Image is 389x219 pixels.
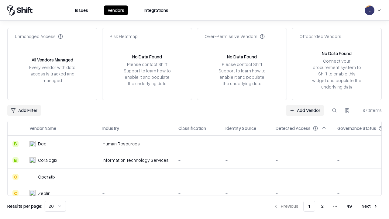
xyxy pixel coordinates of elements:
div: - [225,174,266,180]
button: 49 [342,201,357,212]
div: Detected Access [276,125,311,131]
button: Issues [71,5,92,15]
button: Integrations [140,5,172,15]
div: All Vendors Managed [32,57,73,63]
div: Connect your procurement system to Shift to enable this widget and populate the underlying data [312,58,362,90]
div: No Data Found [227,54,257,60]
div: - [102,190,169,196]
div: Risk Heatmap [110,33,138,40]
div: Every vendor with data access is tracked and managed [27,64,77,83]
img: Deel [29,141,36,147]
div: - [178,190,216,196]
div: Industry [102,125,119,131]
nav: pagination [270,201,382,212]
div: Information Technology Services [102,157,169,163]
div: Unmanaged Access [15,33,63,40]
div: - [178,157,216,163]
button: Next [358,201,382,212]
div: Human Resources [102,141,169,147]
img: Operatix [29,174,36,180]
div: - [276,174,328,180]
div: - [178,141,216,147]
button: Vendors [104,5,128,15]
div: Coralogix [38,157,57,163]
button: Add Filter [7,105,41,116]
div: B [12,157,19,163]
div: 970 items [357,107,382,113]
div: Operatix [38,174,55,180]
div: - [102,174,169,180]
div: Zeplin [38,190,50,196]
img: Coralogix [29,157,36,163]
div: Please contact Shift Support to learn how to enable it and populate the underlying data [122,61,172,87]
img: Zeplin [29,190,36,196]
div: Governance Status [337,125,376,131]
button: 2 [316,201,329,212]
div: - [225,141,266,147]
div: Classification [178,125,206,131]
div: Please contact Shift Support to learn how to enable it and populate the underlying data [217,61,267,87]
div: Offboarded Vendors [299,33,341,40]
div: Over-Permissive Vendors [205,33,265,40]
div: - [178,174,216,180]
div: - [276,141,328,147]
div: Identity Source [225,125,256,131]
div: Vendor Name [29,125,56,131]
div: B [12,141,19,147]
div: No Data Found [322,50,352,57]
div: C [12,190,19,196]
p: Results per page: [7,203,42,209]
button: 1 [303,201,315,212]
div: - [276,190,328,196]
div: - [276,157,328,163]
div: No Data Found [132,54,162,60]
div: - [225,157,266,163]
div: - [225,190,266,196]
div: C [12,174,19,180]
a: Add Vendor [286,105,324,116]
div: Deel [38,141,47,147]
